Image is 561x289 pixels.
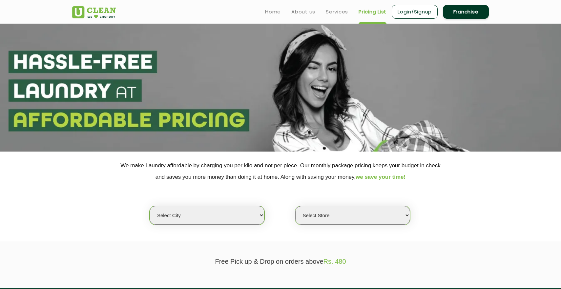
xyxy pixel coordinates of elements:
a: About us [291,8,315,16]
p: Free Pick up & Drop on orders above [72,258,489,265]
a: Login/Signup [392,5,438,19]
p: We make Laundry affordable by charging you per kilo and not per piece. Our monthly package pricin... [72,160,489,183]
a: Services [326,8,348,16]
img: UClean Laundry and Dry Cleaning [72,6,116,18]
a: Home [265,8,281,16]
a: Pricing List [359,8,386,16]
span: we save your time! [356,174,405,180]
a: Franchise [443,5,489,19]
span: Rs. 480 [323,258,346,265]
